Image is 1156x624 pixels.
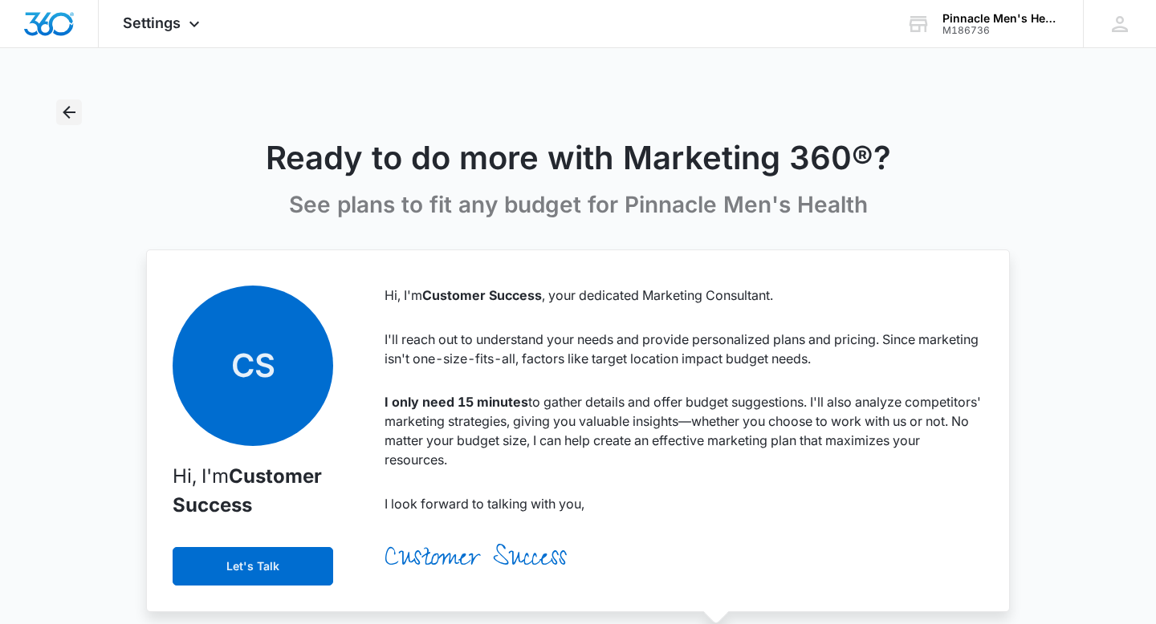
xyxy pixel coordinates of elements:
p: Hi, I'm [173,462,333,520]
p: Customer Success [385,537,983,586]
p: I look forward to talking with you, [385,494,983,513]
div: account id [942,25,1060,36]
h1: Ready to do more with Marketing 360®? [266,138,891,178]
p: to gather details and offer budget suggestions. I'll also analyze competitors' marketing strategi... [385,392,983,469]
p: Hi, I'm , your dedicated Marketing Consultant. [385,286,983,305]
button: Back [56,99,82,125]
p: I'll reach out to understand your needs and provide personalized plans and pricing. Since marketi... [385,330,983,368]
strong: Customer Success [422,287,542,303]
strong: I only need 15 minutes [385,394,528,410]
span: CS [173,286,333,446]
button: Let's Talk [173,547,333,586]
strong: Customer Success [173,464,322,517]
p: See plans to fit any budget for Pinnacle Men's Health [289,191,868,219]
div: account name [942,12,1060,25]
span: Settings [123,14,181,31]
